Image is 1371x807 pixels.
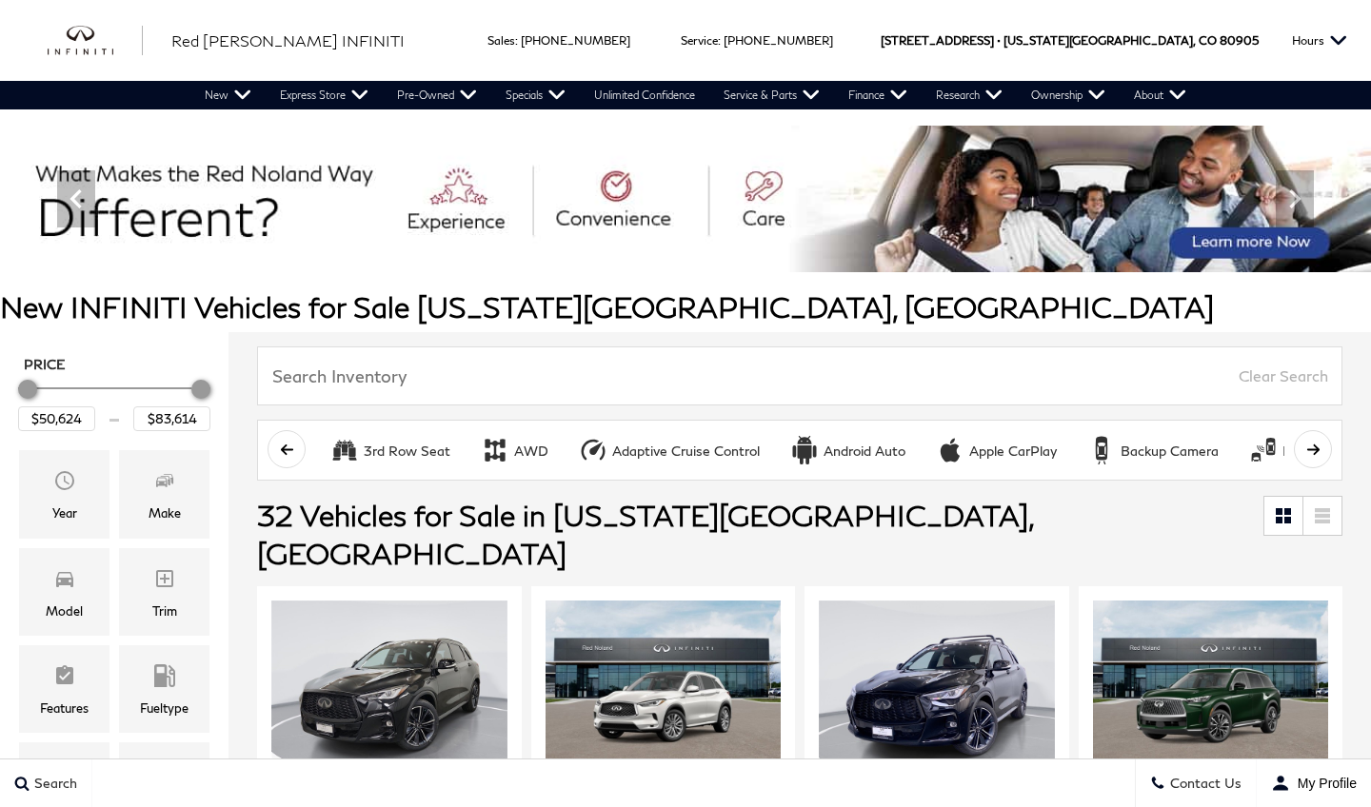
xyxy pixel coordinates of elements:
span: Fueltype [153,659,176,698]
button: 3rd Row Seat3rd Row Seat [320,430,461,470]
span: 32 Vehicles for Sale in [US_STATE][GEOGRAPHIC_DATA], [GEOGRAPHIC_DATA] [257,498,1033,570]
span: Year [53,464,76,502]
button: scroll right [1294,430,1332,468]
button: Open user profile menu [1257,759,1371,807]
div: 3rd Row Seat [364,443,450,460]
img: 2025 INFINITI QX50 LUXE AWD [546,600,782,777]
div: Price [18,373,210,431]
a: Finance [834,81,922,109]
span: Go to slide 5 [689,237,708,256]
div: MakeMake [119,450,209,538]
button: scroll left [268,430,306,468]
span: Search [30,776,77,792]
div: FueltypeFueltype [119,645,209,733]
img: 2025 INFINITI QX50 SPORT AWD [819,600,1055,777]
span: Transmission [53,757,76,795]
span: Go to slide 6 [716,237,735,256]
a: [STREET_ADDRESS] • [US_STATE][GEOGRAPHIC_DATA], CO 80905 [881,33,1259,48]
a: New [190,81,266,109]
button: Apple CarPlayApple CarPlay [925,430,1067,470]
a: Express Store [266,81,383,109]
div: Adaptive Cruise Control [612,443,760,460]
button: Adaptive Cruise ControlAdaptive Cruise Control [568,430,770,470]
div: Blind Spot Monitor [1249,436,1278,464]
div: YearYear [19,450,109,538]
img: INFINITI [48,26,143,56]
a: Pre-Owned [383,81,491,109]
a: infiniti [48,26,143,56]
div: Next [1276,170,1314,227]
button: Backup CameraBackup Camera [1077,430,1229,470]
span: Go to slide 4 [663,237,682,256]
span: Go to slide 7 [743,237,762,256]
div: Adaptive Cruise Control [579,436,607,464]
div: Apple CarPlay [969,443,1057,460]
span: Mileage [153,757,176,795]
span: : [718,33,721,48]
img: 2026 INFINITI QX60 LUXE AWD [1093,600,1329,777]
div: Backup Camera [1121,443,1219,460]
div: TrimTrim [119,548,209,636]
nav: Main Navigation [190,81,1201,109]
div: Minimum Price [18,380,37,399]
span: Make [153,464,176,502]
div: Backup Camera [1087,436,1116,464]
button: AWDAWD [470,430,559,470]
span: Red [PERSON_NAME] INFINITI [171,31,405,49]
a: Ownership [1017,81,1120,109]
div: AWD [514,443,548,460]
img: 2025 INFINITI QX50 SPORT AWD [271,600,507,777]
div: Apple CarPlay [936,436,964,464]
span: Go to slide 8 [769,237,788,256]
span: Model [53,562,76,600]
div: FeaturesFeatures [19,645,109,733]
div: Model [46,600,83,621]
span: : [515,33,518,48]
span: Contact Us [1165,776,1242,792]
span: Sales [487,33,515,48]
div: Maximum Price [191,380,210,399]
div: Android Auto [790,436,819,464]
div: 3rd Row Seat [330,436,359,464]
a: Research [922,81,1017,109]
input: Minimum [18,406,95,431]
span: Service [681,33,718,48]
a: About [1120,81,1201,109]
h5: Price [24,356,205,373]
div: Make [149,502,181,523]
div: Previous [57,170,95,227]
div: ModelModel [19,548,109,636]
button: Android AutoAndroid Auto [780,430,916,470]
div: Trim [152,600,177,621]
div: Fueltype [140,698,189,718]
span: Features [53,659,76,698]
a: Specials [491,81,580,109]
div: Features [40,698,89,718]
a: Unlimited Confidence [580,81,709,109]
span: Go to slide 1 [583,237,602,256]
span: My Profile [1290,776,1357,791]
span: Go to slide 3 [636,237,655,256]
a: Red [PERSON_NAME] INFINITI [171,30,405,52]
a: [PHONE_NUMBER] [724,33,833,48]
div: Android Auto [824,443,905,460]
a: Service & Parts [709,81,834,109]
span: Go to slide 2 [609,237,628,256]
input: Search Inventory [257,346,1342,405]
input: Maximum [133,406,210,431]
span: Trim [153,562,176,600]
div: AWD [481,436,509,464]
div: Year [52,502,77,523]
a: [PHONE_NUMBER] [521,33,630,48]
